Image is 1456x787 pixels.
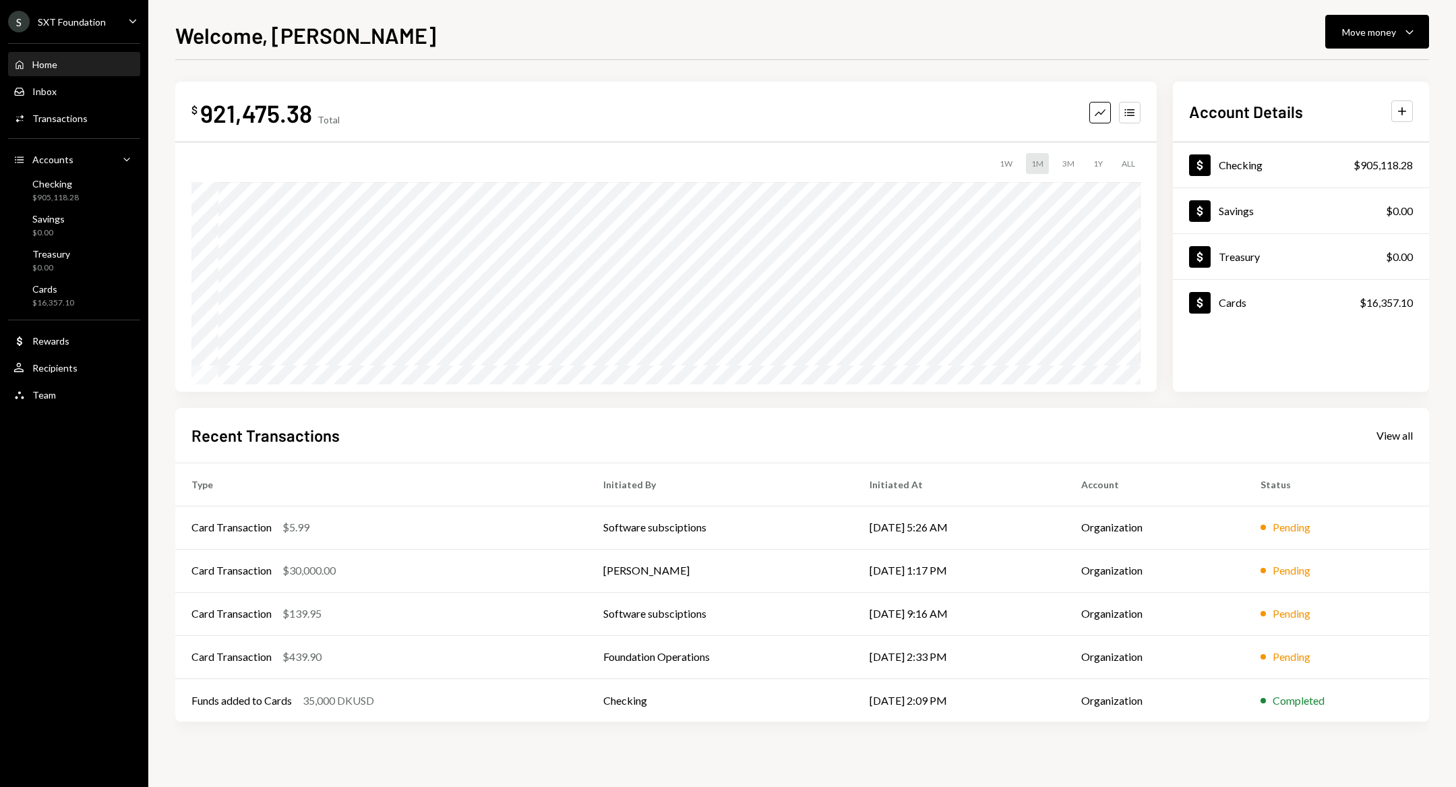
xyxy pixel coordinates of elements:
[32,86,57,97] div: Inbox
[1386,203,1413,219] div: $0.00
[853,678,1065,722] td: [DATE] 2:09 PM
[1065,549,1244,592] td: Organization
[8,355,140,380] a: Recipients
[1342,25,1396,39] div: Move money
[853,635,1065,678] td: [DATE] 2:33 PM
[32,297,74,309] div: $16,357.10
[1065,506,1244,549] td: Organization
[8,382,140,407] a: Team
[8,106,140,130] a: Transactions
[8,11,30,32] div: S
[32,59,57,70] div: Home
[282,649,322,665] div: $439.90
[1026,153,1049,174] div: 1M
[282,519,309,535] div: $5.99
[317,114,340,125] div: Total
[994,153,1018,174] div: 1W
[587,463,853,506] th: Initiated By
[1065,592,1244,635] td: Organization
[1088,153,1108,174] div: 1Y
[191,103,198,117] div: $
[1173,280,1429,325] a: Cards$16,357.10
[175,463,587,506] th: Type
[1376,429,1413,442] div: View all
[1065,463,1244,506] th: Account
[1273,562,1310,579] div: Pending
[1273,606,1310,622] div: Pending
[1219,250,1260,263] div: Treasury
[32,362,78,374] div: Recipients
[853,592,1065,635] td: [DATE] 9:16 AM
[1273,693,1325,709] div: Completed
[1189,100,1303,123] h2: Account Details
[853,463,1065,506] th: Initiated At
[853,549,1065,592] td: [DATE] 1:17 PM
[175,22,436,49] h1: Welcome, [PERSON_NAME]
[191,424,340,446] h2: Recent Transactions
[1273,649,1310,665] div: Pending
[587,549,853,592] td: [PERSON_NAME]
[32,154,73,165] div: Accounts
[1360,295,1413,311] div: $16,357.10
[32,192,79,204] div: $905,118.28
[1173,142,1429,187] a: Checking$905,118.28
[191,649,272,665] div: Card Transaction
[1354,157,1413,173] div: $905,118.28
[32,248,70,260] div: Treasury
[32,213,65,225] div: Savings
[853,506,1065,549] td: [DATE] 5:26 AM
[8,52,140,76] a: Home
[1065,678,1244,722] td: Organization
[1219,204,1254,217] div: Savings
[1244,463,1429,506] th: Status
[1057,153,1080,174] div: 3M
[587,506,853,549] td: Software subsciptions
[191,562,272,579] div: Card Transaction
[191,693,292,709] div: Funds added to Cards
[1219,296,1246,309] div: Cards
[32,389,56,401] div: Team
[32,283,74,295] div: Cards
[282,562,336,579] div: $30,000.00
[32,113,88,124] div: Transactions
[32,335,69,347] div: Rewards
[1173,234,1429,279] a: Treasury$0.00
[1219,158,1263,171] div: Checking
[1116,153,1141,174] div: ALL
[1173,188,1429,233] a: Savings$0.00
[8,147,140,171] a: Accounts
[8,279,140,312] a: Cards$16,357.10
[1386,249,1413,265] div: $0.00
[8,174,140,206] a: Checking$905,118.28
[8,244,140,276] a: Treasury$0.00
[587,635,853,678] td: Foundation Operations
[8,328,140,353] a: Rewards
[8,209,140,241] a: Savings$0.00
[587,592,853,635] td: Software subsciptions
[1325,15,1429,49] button: Move money
[303,693,374,709] div: 35,000 DKUSD
[32,227,65,239] div: $0.00
[191,519,272,535] div: Card Transaction
[1273,519,1310,535] div: Pending
[32,262,70,274] div: $0.00
[8,79,140,103] a: Inbox
[1376,428,1413,442] a: View all
[1065,635,1244,678] td: Organization
[38,16,106,28] div: SXT Foundation
[587,678,853,722] td: Checking
[32,178,79,190] div: Checking
[200,98,312,128] div: 921,475.38
[282,606,322,622] div: $139.95
[191,606,272,622] div: Card Transaction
